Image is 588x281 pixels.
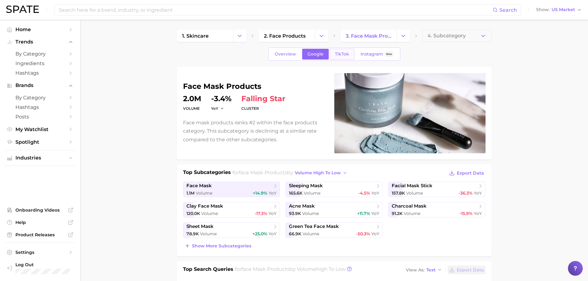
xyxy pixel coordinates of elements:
h2: for by Volume [235,266,346,274]
span: YoY [269,190,277,196]
a: Posts [5,112,75,122]
span: 3. face mask products [346,33,391,39]
span: Text [426,268,436,272]
span: 157.8k [392,190,405,196]
a: Ingredients [5,59,75,68]
span: Ingredients [15,60,65,66]
span: Brands [15,83,65,88]
span: Volume [200,231,217,237]
span: face mask [186,183,212,189]
a: face mask1.1m Volume+14.9% YoY [183,182,280,197]
span: Show more subcategories [192,243,251,249]
a: Hashtags [5,68,75,78]
button: ShowUS Market [535,6,583,14]
button: 4. Subcategory [422,30,492,42]
a: 2. face products [259,30,315,42]
span: YoY [269,231,277,237]
span: charcoal mask [392,203,427,209]
span: Industries [15,155,65,161]
a: 3. face mask products [340,30,397,42]
span: sheet mask [186,224,214,229]
span: green tea face mask [289,224,339,229]
a: Log out. Currently logged in with e-mail meghnar@oddity.com. [5,260,75,276]
span: -36.3% [459,190,473,196]
span: Volume [302,231,319,237]
span: by Category [15,95,65,101]
span: 4. Subcategory [427,33,466,39]
h1: face mask products [183,83,327,90]
span: high to low [316,266,346,272]
button: Change Category [397,30,410,42]
span: -50.3% [356,231,370,237]
span: +14.9% [253,190,267,196]
span: Trends [15,39,65,45]
dt: volume [183,105,201,112]
span: Volume [304,190,320,196]
span: 93.9k [289,211,301,216]
button: YoY [211,106,224,111]
span: Volume [404,211,420,216]
span: Overview [275,52,296,57]
span: YoY [371,211,379,216]
button: View AsText [404,266,444,274]
dd: 2.0m [183,95,201,102]
button: Show more subcategories [183,242,253,250]
span: Google [307,52,323,57]
span: falling star [241,95,285,102]
button: Change Category [315,30,328,42]
a: TikTok [330,49,354,60]
a: by Category [5,93,75,102]
span: face mask products [241,266,290,272]
span: +25.0% [252,231,267,237]
a: Spotlight [5,137,75,147]
button: volume high to low [293,169,349,177]
span: US Market [552,8,575,11]
span: Volume [302,211,319,216]
span: YoY [371,190,379,196]
span: 1.1m [186,190,194,196]
p: Face mask products ranks #2 within the face products category. This subcategory is declining at a... [183,118,327,144]
span: Hashtags [15,104,65,110]
span: Onboarding Videos [15,207,65,213]
span: YoY [269,211,277,216]
span: Volume [406,190,423,196]
span: Beta [386,52,392,57]
span: Home [15,27,65,32]
span: Product Releases [15,232,65,238]
img: SPATE [6,6,39,13]
span: facial mask stick [392,183,432,189]
a: Help [5,218,75,227]
a: sheet mask78.9k Volume+25.0% YoY [183,222,280,238]
span: Spotlight [15,139,65,145]
span: Export Data [457,171,484,176]
span: by Category [15,51,65,57]
span: volume high to low [295,170,341,176]
span: 2. face products [264,33,306,39]
a: InstagramBeta [355,49,399,60]
a: green tea face mask66.9k Volume-50.3% YoY [286,222,383,238]
a: sleeping mask165.6k Volume-4.5% YoY [286,182,383,197]
button: Brands [5,81,75,90]
span: YoY [474,190,482,196]
a: Product Releases [5,230,75,239]
span: View As [406,268,424,272]
a: clay face mask120.0k Volume-17.3% YoY [183,202,280,217]
span: for by [232,170,349,176]
span: 1. skincare [182,33,209,39]
span: Volume [196,190,212,196]
span: sleeping mask [289,183,323,189]
button: Industries [5,153,75,163]
button: Trends [5,37,75,47]
span: +11.7% [357,211,370,216]
a: Onboarding Videos [5,205,75,215]
span: -15.9% [460,211,473,216]
span: My Watchlist [15,126,65,132]
span: acne mask [289,203,315,209]
dt: cluster [241,105,285,112]
span: 91.2k [392,211,402,216]
a: Settings [5,248,75,257]
span: Export Data [457,267,484,273]
button: Change Category [233,30,246,42]
a: facial mask stick157.8k Volume-36.3% YoY [388,182,486,197]
dd: -3.4% [211,95,231,102]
